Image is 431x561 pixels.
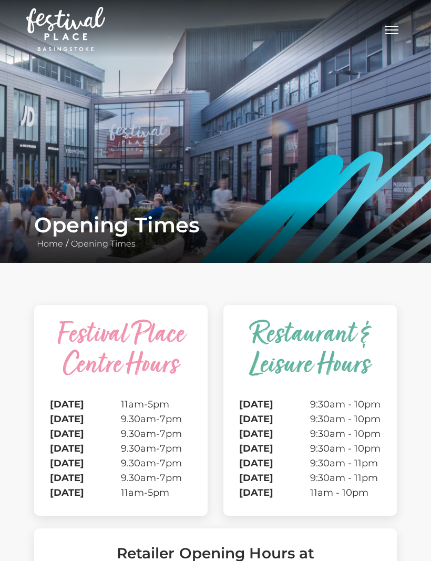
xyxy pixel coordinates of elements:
[239,321,381,397] caption: Restaurant & Leisure Hours
[121,485,192,500] td: 11am-5pm
[239,485,310,500] th: [DATE]
[121,412,192,426] td: 9.30am-7pm
[121,456,192,471] td: 9.30am-7pm
[239,426,310,441] th: [DATE]
[121,426,192,441] td: 9.30am-7pm
[239,397,310,412] th: [DATE]
[239,441,310,456] th: [DATE]
[50,485,121,500] th: [DATE]
[310,441,381,456] td: 9:30am - 10pm
[121,471,192,485] td: 9.30am-7pm
[310,456,381,471] td: 9:30am - 11pm
[26,212,405,250] div: /
[50,456,121,471] th: [DATE]
[34,239,66,249] a: Home
[239,456,310,471] th: [DATE]
[310,485,381,500] td: 11am - 10pm
[50,321,192,397] caption: Festival Place Centre Hours
[26,7,105,51] img: Festival Place Logo
[50,471,121,485] th: [DATE]
[50,412,121,426] th: [DATE]
[310,471,381,485] td: 9:30am - 11pm
[121,441,192,456] td: 9.30am-7pm
[239,412,310,426] th: [DATE]
[50,426,121,441] th: [DATE]
[50,397,121,412] th: [DATE]
[310,397,381,412] td: 9:30am - 10pm
[378,21,405,36] button: Toggle navigation
[68,239,138,249] a: Opening Times
[310,412,381,426] td: 9:30am - 10pm
[50,441,121,456] th: [DATE]
[34,212,397,238] h1: Opening Times
[121,397,192,412] td: 11am-5pm
[310,426,381,441] td: 9:30am - 10pm
[239,471,310,485] th: [DATE]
